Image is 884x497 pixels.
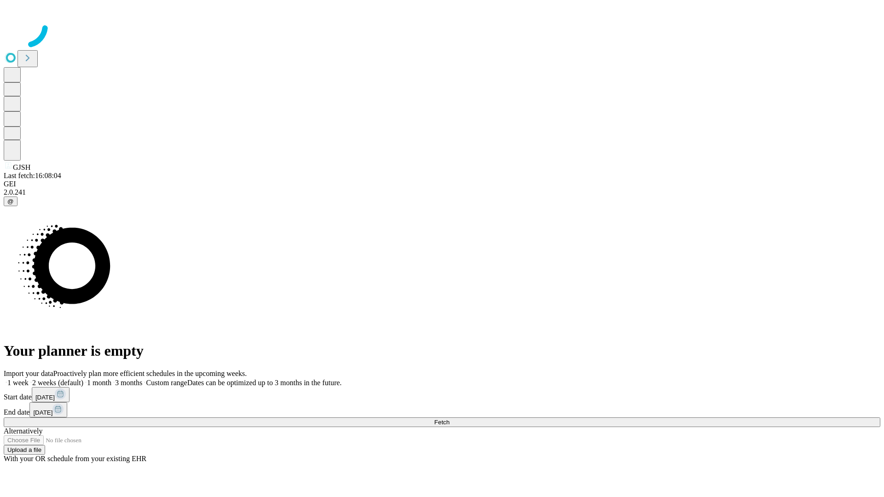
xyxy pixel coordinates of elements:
[4,342,880,359] h1: Your planner is empty
[4,172,61,179] span: Last fetch: 16:08:04
[115,379,142,387] span: 3 months
[434,419,449,426] span: Fetch
[7,379,29,387] span: 1 week
[4,417,880,427] button: Fetch
[13,163,30,171] span: GJSH
[4,402,880,417] div: End date
[4,370,53,377] span: Import your data
[53,370,247,377] span: Proactively plan more efficient schedules in the upcoming weeks.
[32,379,83,387] span: 2 weeks (default)
[87,379,111,387] span: 1 month
[4,455,146,462] span: With your OR schedule from your existing EHR
[4,180,880,188] div: GEI
[187,379,342,387] span: Dates can be optimized up to 3 months in the future.
[4,188,880,196] div: 2.0.241
[29,402,67,417] button: [DATE]
[33,409,52,416] span: [DATE]
[4,196,17,206] button: @
[146,379,187,387] span: Custom range
[4,445,45,455] button: Upload a file
[35,394,55,401] span: [DATE]
[32,387,70,402] button: [DATE]
[4,387,880,402] div: Start date
[4,427,42,435] span: Alternatively
[7,198,14,205] span: @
